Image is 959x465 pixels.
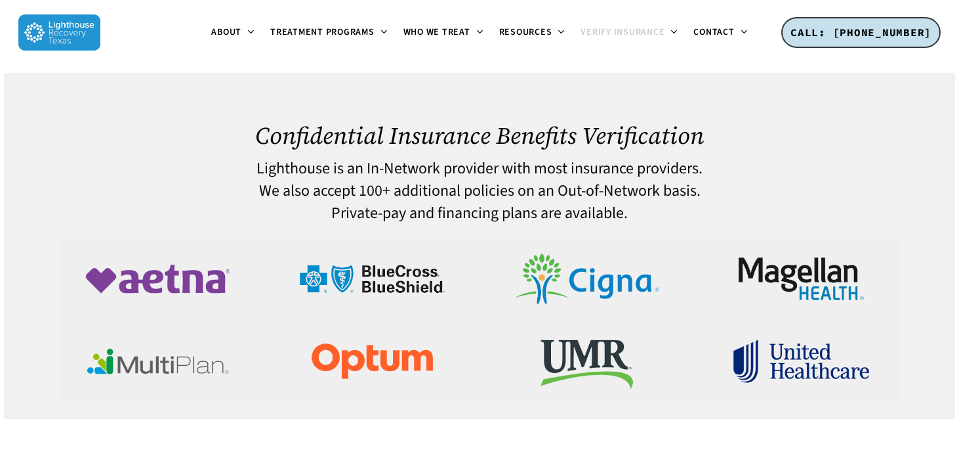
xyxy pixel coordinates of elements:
[203,28,262,38] a: About
[403,26,470,39] span: Who We Treat
[59,183,900,200] h4: We also accept 100+ additional policies on an Out-of-Network basis.
[581,26,664,39] span: Verify Insurance
[59,122,900,149] h1: Confidential Insurance Benefits Verification
[685,28,755,38] a: Contact
[499,26,552,39] span: Resources
[270,26,375,39] span: Treatment Programs
[693,26,734,39] span: Contact
[18,14,100,51] img: Lighthouse Recovery Texas
[491,28,573,38] a: Resources
[211,26,241,39] span: About
[262,28,396,38] a: Treatment Programs
[59,205,900,222] h4: Private-pay and financing plans are available.
[396,28,491,38] a: Who We Treat
[790,26,931,39] span: CALL: [PHONE_NUMBER]
[573,28,685,38] a: Verify Insurance
[59,160,900,177] h4: Lighthouse is an In-Network provider with most insurance providers.
[781,17,941,49] a: CALL: [PHONE_NUMBER]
